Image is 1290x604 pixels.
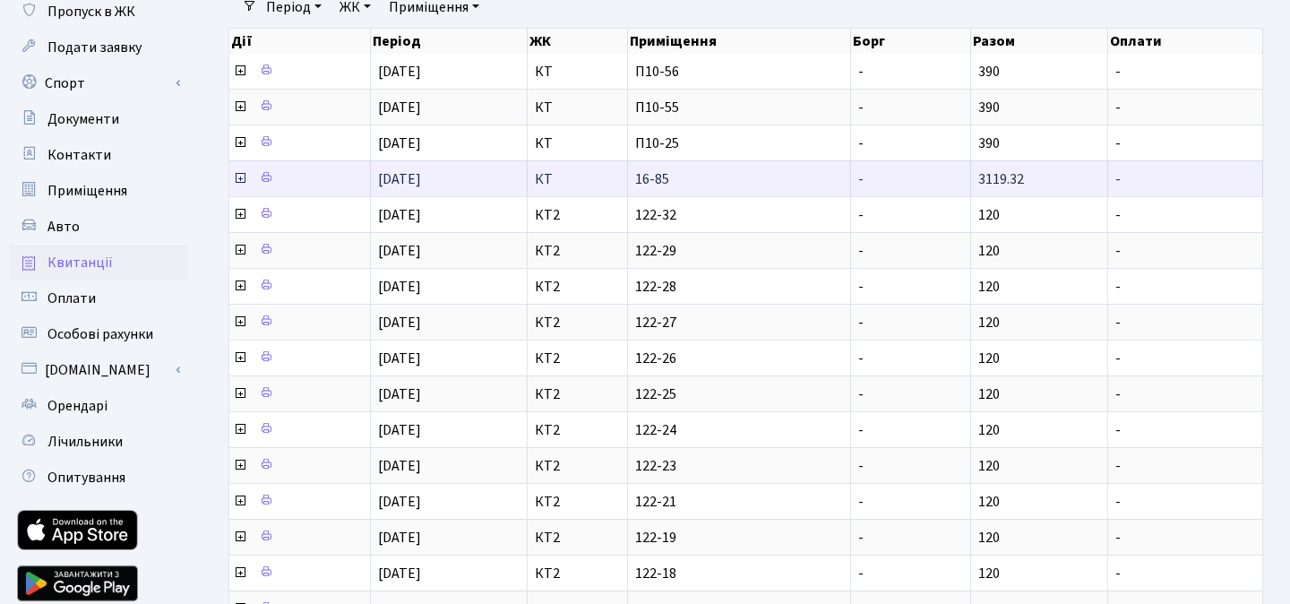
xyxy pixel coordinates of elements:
span: 122-18 [635,566,843,581]
span: [DATE] [378,420,421,440]
span: КТ2 [535,459,620,473]
a: Подати заявку [9,30,188,65]
span: 122-23 [635,459,843,473]
span: 122-24 [635,423,843,437]
span: - [858,241,864,261]
span: Контакти [47,145,111,165]
span: Авто [47,217,80,237]
span: КТ2 [535,208,620,222]
span: - [858,456,864,476]
span: 390 [978,62,1000,82]
a: Особові рахунки [9,316,188,352]
a: Авто [9,209,188,245]
th: Борг [851,29,970,54]
span: КТ2 [535,495,620,509]
span: 120 [978,564,1000,583]
span: [DATE] [378,313,421,332]
span: КТ [535,100,620,115]
span: 120 [978,384,1000,404]
span: П10-25 [635,136,843,151]
span: 390 [978,134,1000,153]
span: - [1115,65,1255,79]
span: КТ2 [535,351,620,366]
span: [DATE] [378,277,421,297]
span: - [1115,315,1255,330]
span: - [1115,208,1255,222]
span: - [1115,172,1255,186]
span: 122-27 [635,315,843,330]
span: - [858,98,864,117]
span: - [1115,280,1255,294]
span: - [1115,566,1255,581]
span: Подати заявку [47,38,142,57]
a: Спорт [9,65,188,101]
span: [DATE] [378,349,421,368]
span: - [858,62,864,82]
span: - [858,349,864,368]
span: 120 [978,205,1000,225]
span: - [858,277,864,297]
span: 122-19 [635,531,843,545]
th: Приміщення [628,29,851,54]
a: Опитування [9,460,188,496]
span: П10-56 [635,65,843,79]
th: Оплати [1108,29,1263,54]
span: КТ2 [535,387,620,401]
span: Опитування [47,468,125,488]
span: [DATE] [378,241,421,261]
span: Оплати [47,289,96,308]
span: 120 [978,492,1000,512]
span: - [1115,136,1255,151]
span: [DATE] [378,564,421,583]
span: - [858,384,864,404]
span: [DATE] [378,492,421,512]
span: КТ2 [535,280,620,294]
span: [DATE] [378,384,421,404]
th: Дії [229,29,371,54]
span: 120 [978,420,1000,440]
span: 122-29 [635,244,843,258]
span: - [1115,531,1255,545]
span: - [1115,351,1255,366]
th: ЖК [528,29,628,54]
span: Приміщення [47,181,127,201]
span: - [1115,387,1255,401]
span: 16-85 [635,172,843,186]
th: Період [371,29,528,54]
a: Лічильники [9,424,188,460]
span: [DATE] [378,169,421,189]
span: - [858,169,864,189]
span: - [858,313,864,332]
a: Приміщення [9,173,188,209]
span: КТ [535,65,620,79]
span: КТ [535,136,620,151]
span: П10-55 [635,100,843,115]
span: Документи [47,109,119,129]
span: - [858,420,864,440]
span: [DATE] [378,205,421,225]
span: КТ2 [535,566,620,581]
a: Квитанції [9,245,188,280]
span: КТ2 [535,244,620,258]
span: Лічильники [47,432,123,452]
span: - [858,564,864,583]
span: 120 [978,241,1000,261]
span: [DATE] [378,98,421,117]
span: 122-26 [635,351,843,366]
a: Оплати [9,280,188,316]
span: - [1115,244,1255,258]
span: 122-32 [635,208,843,222]
span: 120 [978,528,1000,548]
span: - [1115,495,1255,509]
a: [DOMAIN_NAME] [9,352,188,388]
a: Орендарі [9,388,188,424]
span: 120 [978,277,1000,297]
span: КТ [535,172,620,186]
span: 120 [978,456,1000,476]
span: КТ2 [535,531,620,545]
a: Документи [9,101,188,137]
span: - [858,528,864,548]
span: - [1115,459,1255,473]
span: [DATE] [378,134,421,153]
span: 122-25 [635,387,843,401]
